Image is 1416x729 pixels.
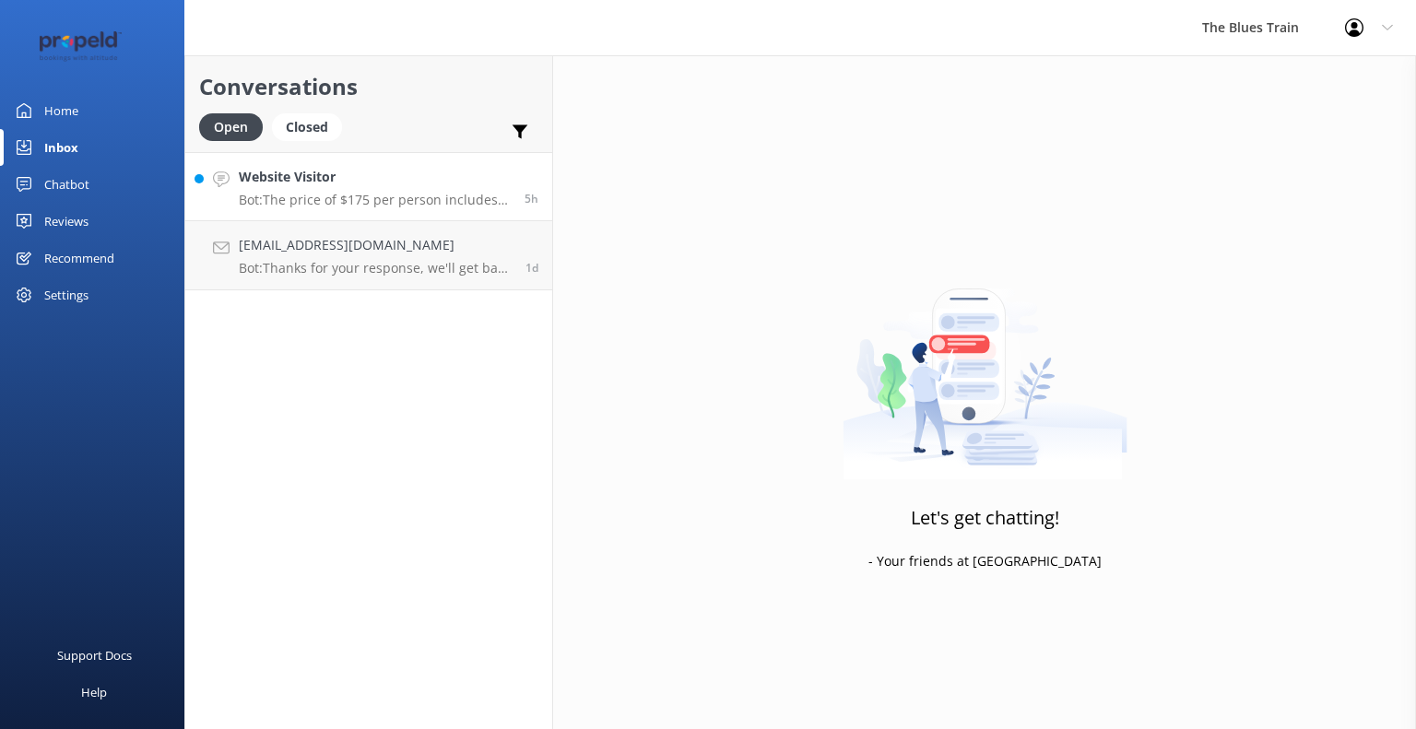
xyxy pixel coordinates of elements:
[199,69,538,104] h2: Conversations
[239,235,512,255] h4: [EMAIL_ADDRESS][DOMAIN_NAME]
[199,113,263,141] div: Open
[239,192,511,208] p: Bot: The price of $175 per person includes your night of entertainment with four live acts, the t...
[44,240,114,276] div: Recommend
[28,31,134,62] img: 12-1677471078.png
[44,129,78,166] div: Inbox
[525,191,538,206] span: Aug 29 2025 02:56pm (UTC +10:00) Australia/Sydney
[199,116,272,136] a: Open
[185,221,552,290] a: [EMAIL_ADDRESS][DOMAIN_NAME]Bot:Thanks for your response, we'll get back to you as soon as we can...
[525,260,538,276] span: Aug 28 2025 05:30pm (UTC +10:00) Australia/Sydney
[185,152,552,221] a: Website VisitorBot:The price of $175 per person includes your night of entertainment with four li...
[57,637,132,674] div: Support Docs
[272,113,342,141] div: Closed
[44,203,88,240] div: Reviews
[239,167,511,187] h4: Website Visitor
[843,250,1127,480] img: artwork of a man stealing a conversation from at giant smartphone
[272,116,351,136] a: Closed
[44,92,78,129] div: Home
[44,166,89,203] div: Chatbot
[44,276,88,313] div: Settings
[81,674,107,711] div: Help
[868,551,1102,571] p: - Your friends at [GEOGRAPHIC_DATA]
[239,260,512,276] p: Bot: Thanks for your response, we'll get back to you as soon as we can during opening hours.
[911,503,1059,533] h3: Let's get chatting!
